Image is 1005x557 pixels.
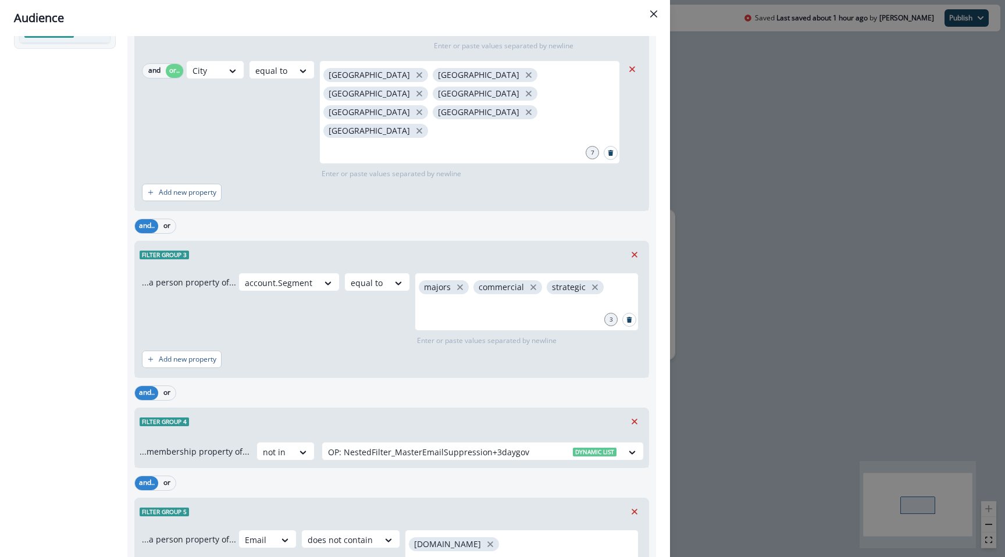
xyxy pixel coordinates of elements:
[454,281,466,293] button: close
[644,5,663,23] button: Close
[523,106,534,118] button: close
[528,281,539,293] button: close
[414,88,425,99] button: close
[479,283,524,292] p: commercial
[604,146,618,160] button: Search
[158,219,176,233] button: or
[625,413,644,430] button: Remove
[414,106,425,118] button: close
[415,335,559,346] p: Enter or paste values separated by newline
[604,313,618,326] div: 3
[329,126,410,136] p: [GEOGRAPHIC_DATA]
[625,246,644,263] button: Remove
[523,69,534,81] button: close
[586,146,599,159] div: 7
[142,276,236,288] p: ...a person property of...
[135,476,158,490] button: and..
[438,70,519,80] p: [GEOGRAPHIC_DATA]
[623,60,642,78] button: Remove
[319,169,464,179] p: Enter or paste values separated by newline
[523,88,534,99] button: close
[158,476,176,490] button: or
[142,351,222,368] button: Add new property
[329,89,410,99] p: [GEOGRAPHIC_DATA]
[484,538,496,550] button: close
[142,184,222,201] button: Add new property
[135,219,158,233] button: and..
[622,313,636,327] button: Search
[142,64,166,78] button: and
[140,445,250,458] p: ...membership property of...
[142,533,236,545] p: ...a person property of...
[329,108,410,117] p: [GEOGRAPHIC_DATA]
[166,64,183,78] button: or..
[135,386,158,400] button: and..
[140,251,189,259] span: Filter group 3
[424,283,451,292] p: majors
[432,41,576,51] p: Enter or paste values separated by newline
[414,540,481,549] p: [DOMAIN_NAME]
[438,89,519,99] p: [GEOGRAPHIC_DATA]
[159,188,216,197] p: Add new property
[438,108,519,117] p: [GEOGRAPHIC_DATA]
[552,283,586,292] p: strategic
[589,281,601,293] button: close
[140,417,189,426] span: Filter group 4
[625,503,644,520] button: Remove
[159,355,216,363] p: Add new property
[14,9,656,27] div: Audience
[414,125,425,137] button: close
[140,508,189,516] span: Filter group 5
[414,69,425,81] button: close
[158,386,176,400] button: or
[329,70,410,80] p: [GEOGRAPHIC_DATA]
